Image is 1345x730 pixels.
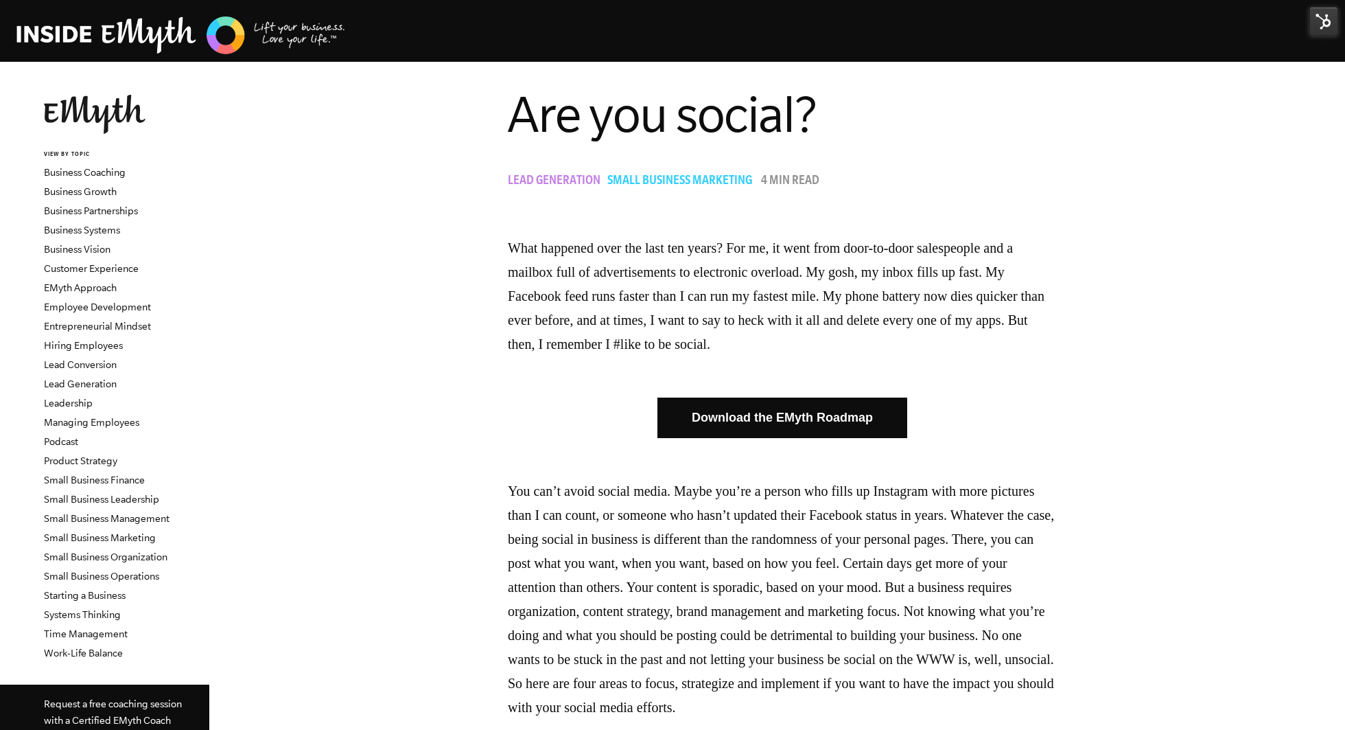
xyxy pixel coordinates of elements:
a: Starting a Business [44,590,126,601]
a: Time Management [44,628,128,639]
a: Download the EMyth Roadmap [657,398,907,438]
a: Hiring Employees [44,340,123,351]
a: Employee Development [44,301,151,312]
span: Are you social? [508,86,817,142]
a: Systems Thinking [44,609,121,620]
span: Lead Generation [508,175,600,189]
a: EMyth Approach [44,282,117,293]
iframe: Chat Widget [1039,632,1345,730]
a: Business Growth [44,186,117,197]
a: Lead Generation [508,175,607,189]
a: Customer Experience [44,263,139,274]
a: Small Business Operations [44,571,159,582]
a: Business Coaching [44,167,126,178]
p: What happened over the last ten years? For me, it went from door-to-door salespeople and a mailbo... [508,236,1057,356]
p: Request a free coaching session with a Certified EMyth Coach [44,696,187,729]
a: Leadership [44,398,93,409]
a: Entrepreneurial Mindset [44,321,151,332]
a: Small Business Leadership [44,494,159,505]
img: EMyth Business Coaching [16,14,346,56]
p: 4 min read [761,175,819,189]
a: Business Systems [44,225,120,236]
p: You can’t avoid social media. Maybe you’re a person who fills up Instagram with more pictures tha... [508,479,1057,720]
a: Managing Employees [44,417,139,428]
a: Podcast [44,436,78,447]
a: Small Business Marketing [44,532,156,543]
img: HubSpot Tools Menu Toggle [1309,7,1338,36]
a: Small Business Organization [44,551,167,562]
a: Business Partnerships [44,205,138,216]
a: Small Business Marketing [607,175,759,189]
span: Small Business Marketing [607,175,752,189]
h6: VIEW BY TOPIC [44,150,209,159]
a: Lead Conversion [44,359,117,370]
a: Lead Generation [44,378,117,389]
a: Small Business Management [44,513,169,524]
img: EMyth [44,95,145,134]
a: Product Strategy [44,455,117,466]
a: Small Business Finance [44,475,145,486]
a: Work-Life Balance [44,648,123,659]
a: Business Vision [44,244,110,255]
